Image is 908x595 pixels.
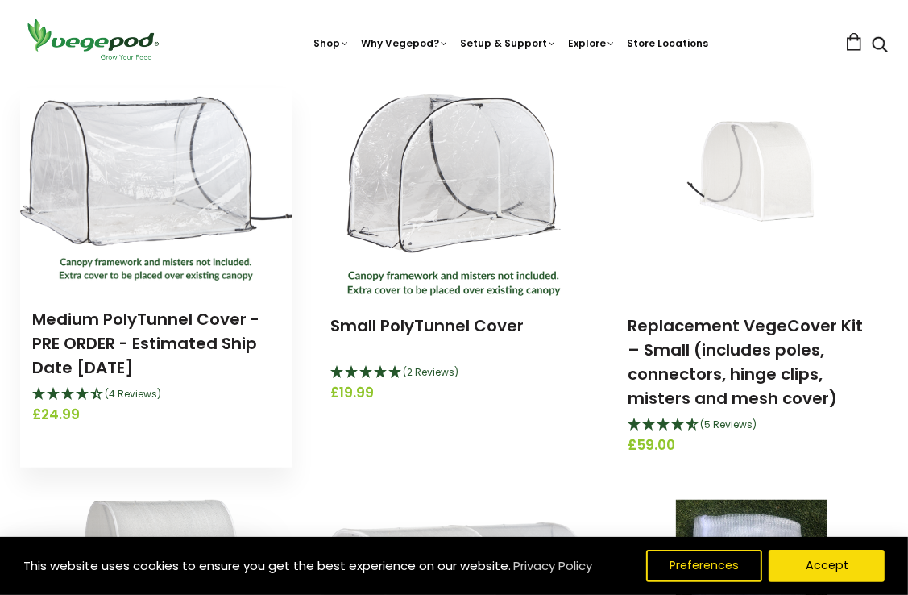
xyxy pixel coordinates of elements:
[687,94,815,296] img: Replacement VegeCover Kit – Small (includes poles, connectors, hinge clips, misters and mesh cover)
[769,550,885,582] button: Accept
[628,314,863,410] a: Replacement VegeCover Kit – Small (includes poles, connectors, hinge clips, misters and mesh cover)
[32,385,280,406] div: 4.25 Stars - 4 Reviews
[32,308,259,379] a: Medium PolyTunnel Cover - PRE ORDER - Estimated Ship Date [DATE]
[646,550,762,582] button: Preferences
[569,36,616,50] a: Explore
[362,36,450,50] a: Why Vegepod?
[347,94,560,296] img: Small PolyTunnel Cover
[700,418,757,431] span: (5 Reviews)
[872,38,888,55] a: Search
[314,36,350,50] a: Shop
[330,363,578,384] div: 5 Stars - 2 Reviews
[628,415,876,436] div: 4.8 Stars - 5 Reviews
[511,551,595,580] a: Privacy Policy (opens in a new tab)
[628,36,709,50] a: Store Locations
[20,16,165,62] img: Vegepod
[20,97,292,281] img: Medium PolyTunnel Cover - PRE ORDER - Estimated Ship Date OCTOBER 1ST
[403,365,458,379] span: (2 Reviews)
[628,435,876,456] span: £59.00
[330,314,524,337] a: Small PolyTunnel Cover
[23,557,511,574] span: This website uses cookies to ensure you get the best experience on our website.
[32,405,280,426] span: £24.99
[330,383,578,404] span: £19.99
[105,387,161,401] span: (4 Reviews)
[461,36,558,50] a: Setup & Support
